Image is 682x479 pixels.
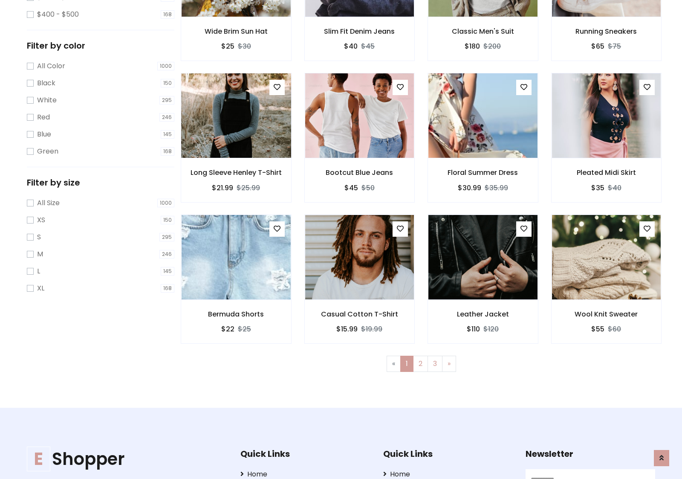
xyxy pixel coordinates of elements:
[161,10,174,19] span: 168
[37,129,51,139] label: Blue
[448,359,451,369] span: »
[37,283,44,293] label: XL
[37,266,40,276] label: L
[37,232,41,242] label: S
[552,168,662,177] h6: Pleated Midi Skirt
[37,112,50,122] label: Red
[552,310,662,318] h6: Wool Knit Sweater
[485,183,508,193] del: $35.99
[27,447,50,471] span: E
[428,310,538,318] h6: Leather Jacket
[161,147,174,156] span: 168
[181,27,291,35] h6: Wide Brim Sun Hat
[27,449,214,469] h1: Shopper
[181,168,291,177] h6: Long Sleeve Henley T-Shirt
[240,449,370,459] h5: Quick Links
[161,79,174,87] span: 150
[157,199,174,207] span: 1000
[37,61,65,71] label: All Color
[37,95,57,105] label: White
[428,168,538,177] h6: Floral Summer Dress
[161,216,174,224] span: 150
[37,146,58,157] label: Green
[37,215,45,225] label: XS
[305,27,415,35] h6: Slim Fit Denim Jeans
[159,233,174,241] span: 295
[238,324,251,334] del: $25
[37,9,79,20] label: $400 - $500
[37,78,55,88] label: Black
[442,356,456,372] a: Next
[608,324,621,334] del: $60
[591,42,604,50] h6: $65
[159,96,174,105] span: 295
[305,168,415,177] h6: Bootcut Blue Jeans
[161,267,174,276] span: 145
[212,184,233,192] h6: $21.99
[361,41,375,51] del: $45
[361,324,382,334] del: $19.99
[37,198,60,208] label: All Size
[552,27,662,35] h6: Running Sneakers
[157,62,174,70] span: 1000
[483,324,499,334] del: $120
[187,356,655,372] nav: Page navigation
[344,184,358,192] h6: $45
[305,310,415,318] h6: Casual Cotton T-Shirt
[37,249,43,259] label: M
[238,41,251,51] del: $30
[383,449,513,459] h5: Quick Links
[27,449,214,469] a: EShopper
[608,183,621,193] del: $40
[344,42,358,50] h6: $40
[361,183,375,193] del: $50
[161,284,174,293] span: 168
[526,449,655,459] h5: Newsletter
[467,325,480,333] h6: $110
[336,325,358,333] h6: $15.99
[413,356,428,372] a: 2
[458,184,481,192] h6: $30.99
[27,41,174,51] h5: Filter by color
[428,356,442,372] a: 3
[591,325,604,333] h6: $55
[159,113,174,122] span: 246
[159,250,174,258] span: 246
[27,177,174,188] h5: Filter by size
[237,183,260,193] del: $25.99
[181,310,291,318] h6: Bermuda Shorts
[591,184,604,192] h6: $35
[465,42,480,50] h6: $180
[221,325,234,333] h6: $22
[400,356,413,372] a: 1
[161,130,174,139] span: 145
[608,41,621,51] del: $75
[483,41,501,51] del: $200
[221,42,234,50] h6: $25
[428,27,538,35] h6: Classic Men's Suit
